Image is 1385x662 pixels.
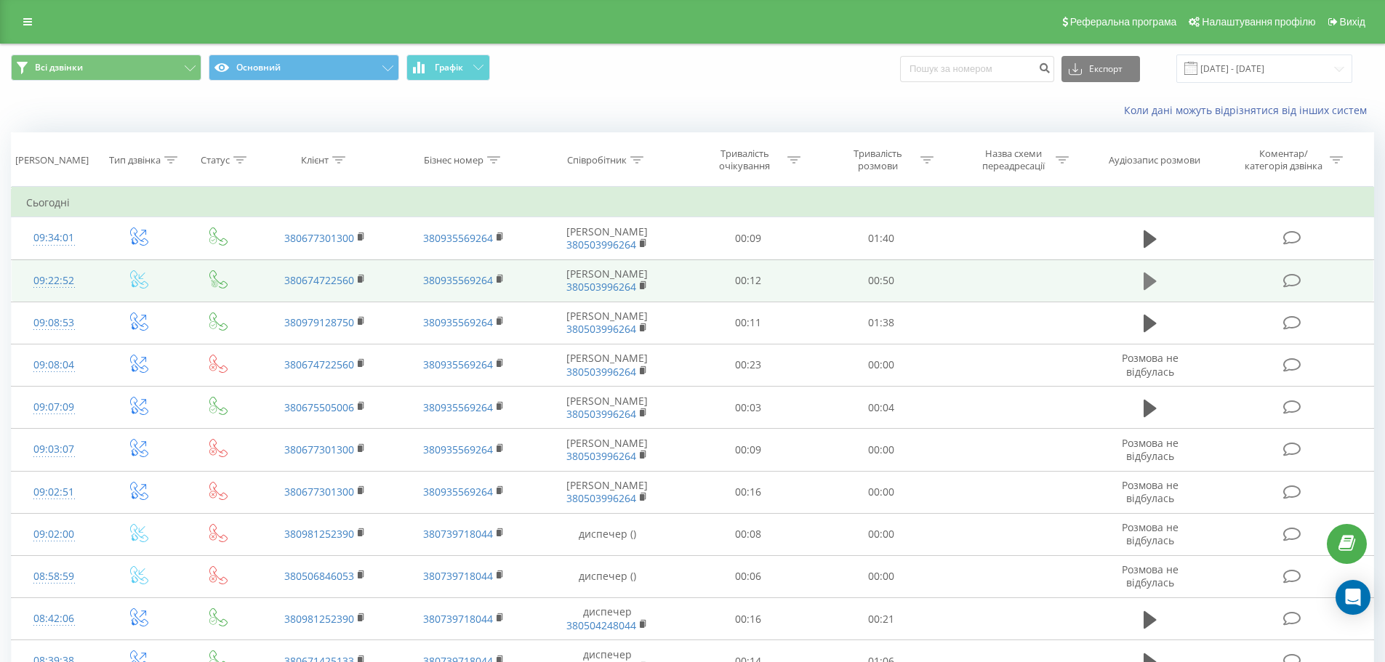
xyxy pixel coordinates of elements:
[682,344,815,386] td: 00:23
[284,358,354,371] a: 380674722560
[284,612,354,626] a: 380981252390
[15,154,89,166] div: [PERSON_NAME]
[1241,148,1326,172] div: Коментар/категорія дзвінка
[815,513,948,555] td: 00:00
[1124,103,1374,117] a: Коли дані можуть відрізнятися вiд інших систем
[423,612,493,626] a: 380739718044
[26,520,82,549] div: 09:02:00
[682,302,815,344] td: 00:11
[1122,520,1179,547] span: Розмова не відбулась
[706,148,784,172] div: Тривалість очікування
[533,429,682,471] td: [PERSON_NAME]
[533,513,682,555] td: диспечер ()
[423,358,493,371] a: 380935569264
[566,365,636,379] a: 380503996264
[815,429,948,471] td: 00:00
[566,407,636,421] a: 380503996264
[284,443,354,456] a: 380677301300
[26,435,82,464] div: 09:03:07
[815,217,948,259] td: 01:40
[815,598,948,640] td: 00:21
[423,400,493,414] a: 380935569264
[533,259,682,302] td: [PERSON_NAME]
[815,259,948,302] td: 00:50
[109,154,161,166] div: Тип дзвінка
[974,148,1052,172] div: Назва схеми переадресації
[682,471,815,513] td: 00:16
[35,62,83,73] span: Всі дзвінки
[423,527,493,541] a: 380739718044
[839,148,917,172] div: Тривалість розмови
[284,485,354,498] a: 380677301300
[209,55,399,81] button: Основний
[815,555,948,597] td: 00:00
[1122,478,1179,505] span: Розмова не відбулась
[533,598,682,640] td: диспечер
[682,387,815,429] td: 00:03
[1340,16,1365,28] span: Вихід
[423,273,493,287] a: 380935569264
[284,400,354,414] a: 380675505006
[815,471,948,513] td: 00:00
[26,562,82,591] div: 08:58:59
[201,154,230,166] div: Статус
[1109,154,1200,166] div: Аудіозапис розмови
[26,605,82,633] div: 08:42:06
[682,555,815,597] td: 00:06
[12,188,1374,217] td: Сьогодні
[533,387,682,429] td: [PERSON_NAME]
[1122,436,1179,463] span: Розмова не відбулась
[284,231,354,245] a: 380677301300
[682,429,815,471] td: 00:09
[533,471,682,513] td: [PERSON_NAME]
[1061,56,1140,82] button: Експорт
[1122,351,1179,378] span: Розмова не відбулась
[11,55,201,81] button: Всі дзвінки
[682,513,815,555] td: 00:08
[284,569,354,583] a: 380506846053
[423,569,493,583] a: 380739718044
[1202,16,1315,28] span: Налаштування профілю
[566,322,636,336] a: 380503996264
[26,224,82,252] div: 09:34:01
[26,478,82,506] div: 09:02:51
[566,491,636,505] a: 380503996264
[533,217,682,259] td: [PERSON_NAME]
[533,302,682,344] td: [PERSON_NAME]
[533,555,682,597] td: диспечер ()
[1122,562,1179,589] span: Розмова не відбулась
[284,273,354,287] a: 380674722560
[567,154,627,166] div: Співробітник
[423,443,493,456] a: 380935569264
[284,527,354,541] a: 380981252390
[26,393,82,421] div: 09:07:09
[284,315,354,329] a: 380979128750
[682,598,815,640] td: 00:16
[566,238,636,251] a: 380503996264
[435,62,463,73] span: Графік
[566,449,636,463] a: 380503996264
[424,154,483,166] div: Бізнес номер
[682,217,815,259] td: 00:09
[815,387,948,429] td: 00:04
[423,231,493,245] a: 380935569264
[566,280,636,294] a: 380503996264
[423,315,493,329] a: 380935569264
[301,154,329,166] div: Клієнт
[566,618,636,632] a: 380504248044
[900,56,1054,82] input: Пошук за номером
[815,344,948,386] td: 00:00
[1070,16,1177,28] span: Реферальна програма
[406,55,490,81] button: Графік
[533,344,682,386] td: [PERSON_NAME]
[26,267,82,295] div: 09:22:52
[1336,580,1370,615] div: Open Intercom Messenger
[26,351,82,379] div: 09:08:04
[682,259,815,302] td: 00:12
[423,485,493,498] a: 380935569264
[26,309,82,337] div: 09:08:53
[815,302,948,344] td: 01:38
